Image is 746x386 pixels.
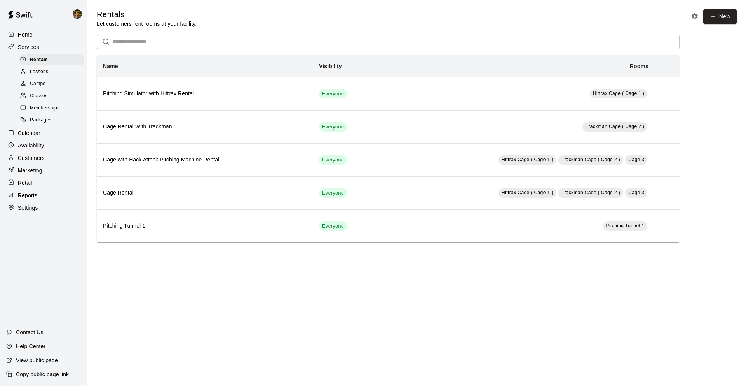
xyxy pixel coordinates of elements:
p: Availability [18,142,44,149]
span: Trackman Cage ( Cage 2 ) [586,124,644,129]
span: Everyone [319,156,347,164]
h5: Rentals [97,9,197,20]
span: Memberships [30,104,59,112]
div: Classes [19,91,84,102]
span: Hittrax Cage ( Cage 1 ) [502,157,553,162]
b: Visibility [319,63,342,69]
a: New [703,9,737,24]
p: Customers [18,154,45,162]
a: Rentals [19,54,87,66]
p: Reports [18,191,37,199]
span: Cage 3 [628,157,644,162]
div: This service is visible to all of your customers [319,188,347,198]
p: Retail [18,179,32,187]
span: Trackman Cage ( Cage 2 ) [561,190,620,195]
span: Camps [30,80,45,88]
p: Calendar [18,129,40,137]
div: This service is visible to all of your customers [319,155,347,165]
a: Calendar [6,127,81,139]
div: Packages [19,115,84,126]
p: View public page [16,356,58,364]
div: Rentals [19,54,84,65]
div: Francisco Gracesqui [71,6,87,22]
a: Memberships [19,102,87,114]
div: This service is visible to all of your customers [319,122,347,132]
a: Packages [19,114,87,126]
span: Cage 3 [628,190,644,195]
h6: Cage Rental [103,189,307,197]
b: Rooms [630,63,648,69]
span: Hittrax Cage ( Cage 1 ) [593,91,645,96]
div: Camps [19,79,84,89]
span: Trackman Cage ( Cage 2 ) [561,157,620,162]
div: This service is visible to all of your customers [319,89,347,98]
span: Hittrax Cage ( Cage 1 ) [502,190,553,195]
div: Lessons [19,67,84,77]
a: Settings [6,202,81,214]
a: Retail [6,177,81,189]
img: Francisco Gracesqui [73,9,82,19]
span: Everyone [319,90,347,98]
a: Classes [19,90,87,102]
span: Everyone [319,123,347,131]
a: Services [6,41,81,53]
span: Pitching Tunnel 1 [606,223,645,228]
p: Home [18,31,33,39]
span: Lessons [30,68,49,76]
table: simple table [97,55,680,242]
h6: Pitching Simulator with Hittrax Rental [103,89,307,98]
p: Copy public page link [16,370,69,378]
p: Marketing [18,167,42,174]
p: Let customers rent rooms at your facility. [97,20,197,28]
h6: Cage with Hack Attack Pitching Machine Rental [103,156,307,164]
span: Rentals [30,56,48,64]
button: Rental settings [689,11,701,22]
span: Packages [30,116,52,124]
div: Memberships [19,103,84,114]
a: Customers [6,152,81,164]
span: Classes [30,92,47,100]
h6: Cage Rental With Trackman [103,123,307,131]
p: Contact Us [16,328,44,336]
a: Camps [19,78,87,90]
a: Home [6,29,81,40]
b: Name [103,63,118,69]
a: Reports [6,189,81,201]
a: Marketing [6,165,81,176]
a: Lessons [19,66,87,78]
p: Services [18,43,39,51]
p: Settings [18,204,38,212]
span: Everyone [319,189,347,197]
span: Everyone [319,223,347,230]
h6: Pitching Tunnel 1 [103,222,307,230]
div: This service is visible to all of your customers [319,221,347,231]
p: Help Center [16,342,45,350]
a: Availability [6,140,81,151]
